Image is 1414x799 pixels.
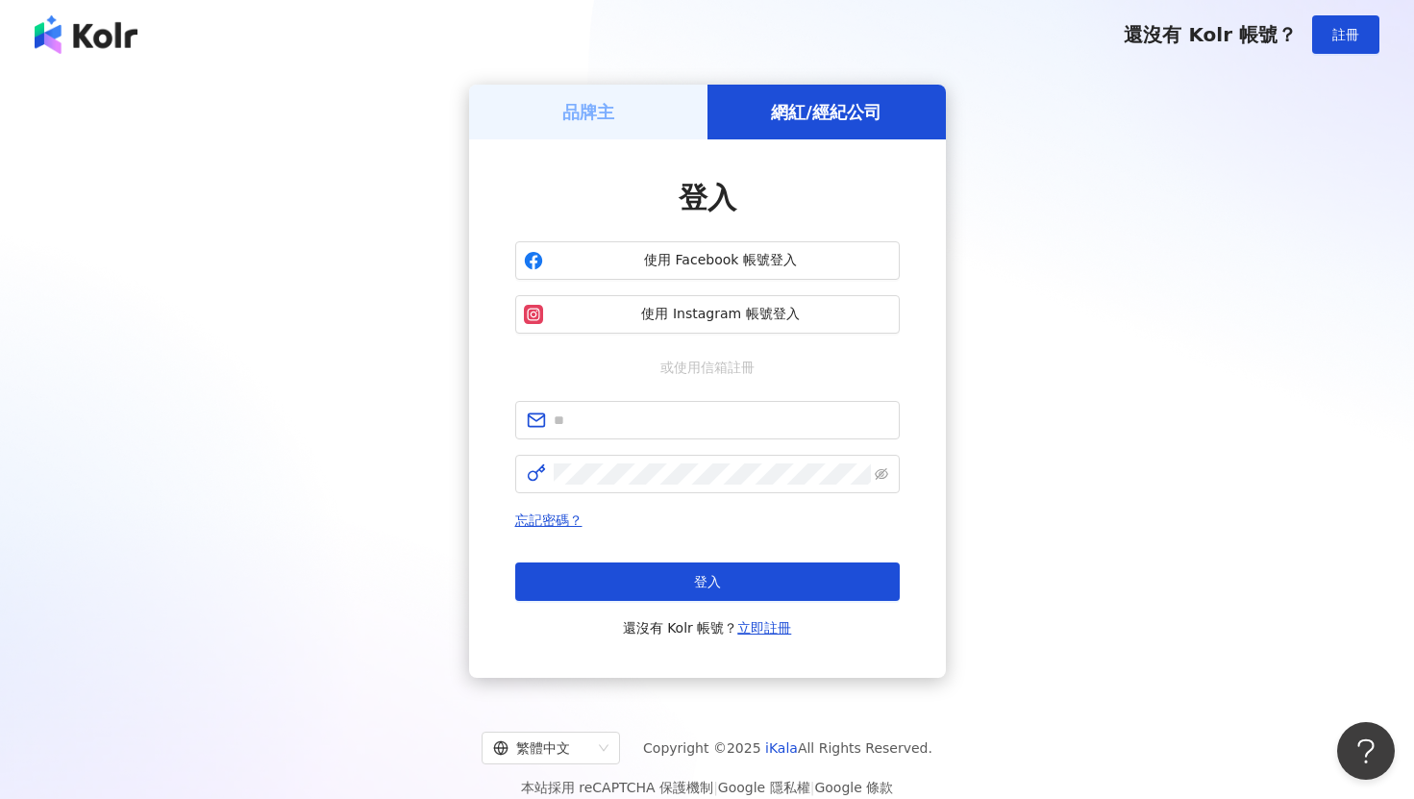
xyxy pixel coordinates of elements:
[643,737,932,760] span: Copyright © 2025 All Rights Reserved.
[515,512,583,528] a: 忘記密碼？
[1124,23,1297,46] span: 還沒有 Kolr 帳號？
[713,780,718,795] span: |
[1312,15,1379,54] button: 註冊
[493,733,591,763] div: 繁體中文
[875,467,888,481] span: eye-invisible
[1337,722,1395,780] iframe: Help Scout Beacon - Open
[647,357,768,378] span: 或使用信箱註冊
[1332,27,1359,42] span: 註冊
[521,776,893,799] span: 本站採用 reCAPTCHA 保護機制
[737,620,791,636] a: 立即註冊
[515,562,900,601] button: 登入
[679,181,736,214] span: 登入
[810,780,815,795] span: |
[515,295,900,334] button: 使用 Instagram 帳號登入
[694,574,721,589] span: 登入
[551,251,891,270] span: 使用 Facebook 帳號登入
[718,780,810,795] a: Google 隱私權
[515,241,900,280] button: 使用 Facebook 帳號登入
[814,780,893,795] a: Google 條款
[35,15,137,54] img: logo
[765,740,798,756] a: iKala
[623,616,792,639] span: 還沒有 Kolr 帳號？
[771,100,881,124] h5: 網紅/經紀公司
[562,100,614,124] h5: 品牌主
[551,305,891,324] span: 使用 Instagram 帳號登入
